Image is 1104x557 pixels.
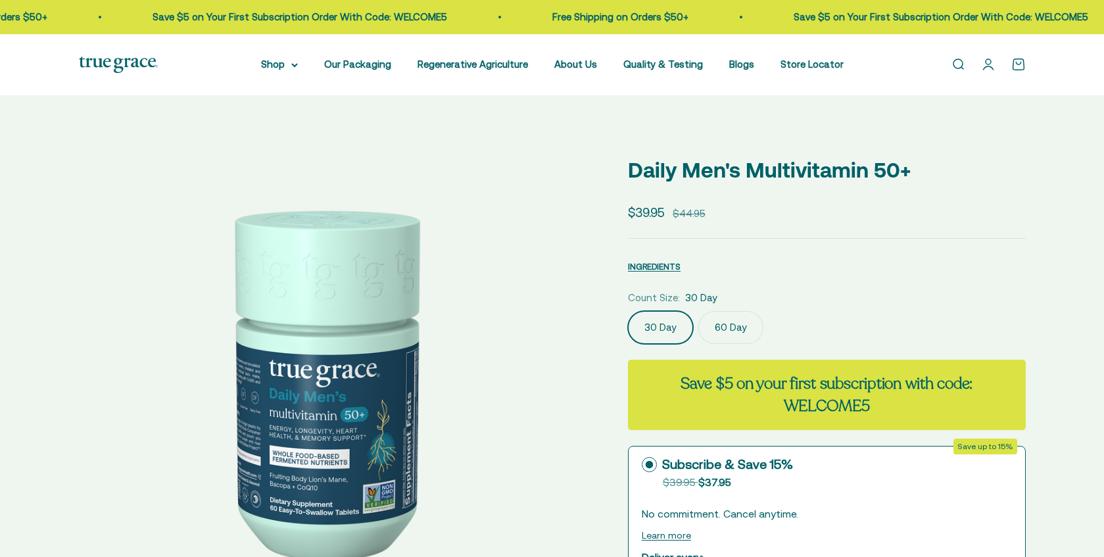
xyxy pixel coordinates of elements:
[628,290,680,306] legend: Count Size:
[628,262,681,272] span: INGREDIENTS
[551,11,687,22] a: Free Shipping on Orders $50+
[261,57,298,72] summary: Shop
[681,373,972,417] strong: Save $5 on your first subscription with code: WELCOME5
[673,206,706,222] compare-at-price: $44.95
[780,59,844,70] a: Store Locator
[324,59,391,70] a: Our Packaging
[554,59,597,70] a: About Us
[628,153,1026,187] p: Daily Men's Multivitamin 50+
[151,9,446,25] p: Save $5 on Your First Subscription Order With Code: WELCOME5
[418,59,528,70] a: Regenerative Agriculture
[628,258,681,274] button: INGREDIENTS
[623,59,703,70] a: Quality & Testing
[729,59,754,70] a: Blogs
[685,290,717,306] span: 30 Day
[792,9,1087,25] p: Save $5 on Your First Subscription Order With Code: WELCOME5
[628,203,665,222] sale-price: $39.95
